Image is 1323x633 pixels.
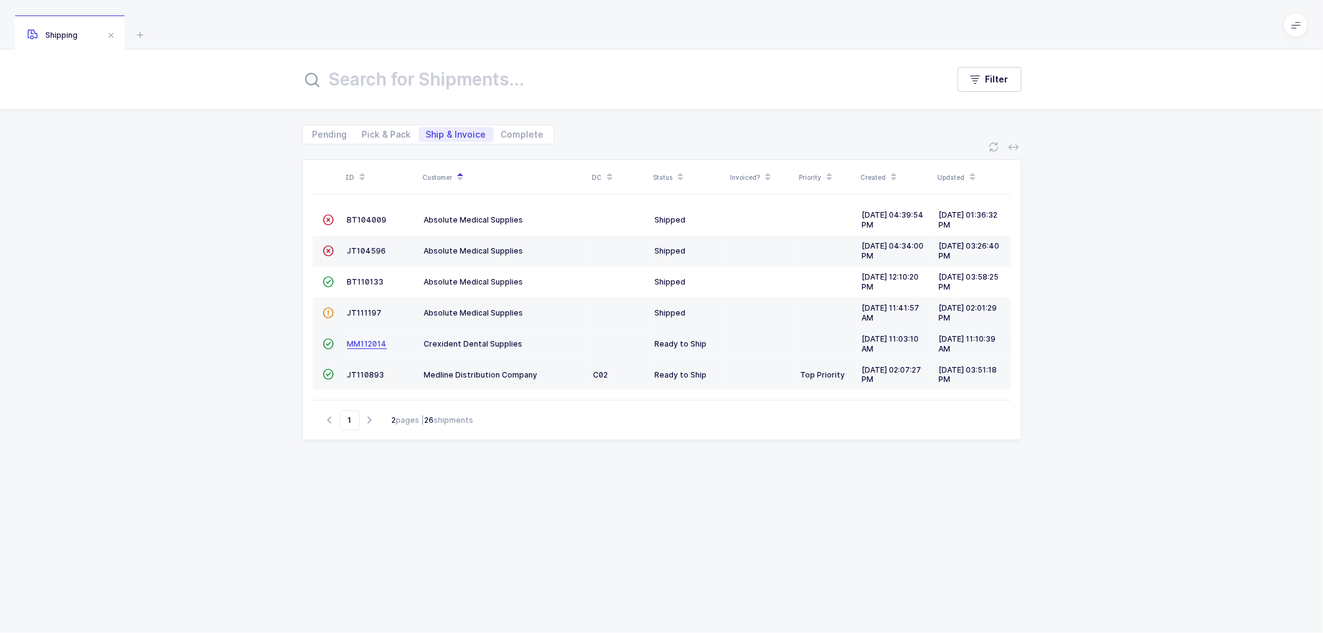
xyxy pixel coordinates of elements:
[592,167,646,188] div: DC
[424,277,523,286] span: Absolute Medical Supplies
[424,370,538,379] span: Medline Distribution Company
[939,365,997,384] span: [DATE] 03:51:18 PM
[501,130,544,139] span: Complete
[424,339,523,348] span: Crexident Dental Supplies
[346,167,416,188] div: ID
[27,30,78,40] span: Shipping
[426,130,486,139] span: Ship & Invoice
[862,272,919,291] span: [DATE] 12:10:20 PM
[347,308,382,317] span: JT111197
[655,246,686,255] span: Shipped
[362,130,411,139] span: Pick & Pack
[655,339,707,348] span: Ready to Ship
[939,303,997,322] span: [DATE] 02:01:29 PM
[655,308,686,317] span: Shipped
[861,167,930,188] div: Created
[654,167,723,188] div: Status
[424,215,523,224] span: Absolute Medical Supplies
[323,246,334,255] span: 
[986,73,1009,86] span: Filter
[347,215,387,224] span: BT104009
[801,370,845,379] span: Top Priority
[655,370,707,379] span: Ready to Ship
[655,277,686,286] span: Shipped
[323,277,334,286] span: 
[392,415,474,426] div: pages | shipments
[958,67,1022,92] button: Filter
[323,339,334,348] span: 
[594,370,608,379] span: C02
[347,339,387,348] span: MM112014
[323,308,334,317] span: 
[323,370,334,379] span: 
[862,303,920,322] span: [DATE] 11:41:57 AM
[392,415,396,425] b: 2
[347,277,384,286] span: BT110133
[323,215,334,224] span: 
[862,241,924,260] span: [DATE] 04:34:00 PM
[655,215,686,224] span: Shipped
[939,210,998,229] span: [DATE] 01:36:32 PM
[302,64,933,94] input: Search for Shipments...
[347,246,386,255] span: JT104596
[424,308,523,317] span: Absolute Medical Supplies
[862,210,924,229] span: [DATE] 04:39:54 PM
[425,415,434,425] b: 26
[424,246,523,255] span: Absolute Medical Supplies
[313,130,347,139] span: Pending
[731,167,792,188] div: Invoiced?
[862,365,922,384] span: [DATE] 02:07:27 PM
[340,410,360,430] span: Go to
[347,370,385,379] span: JT110893
[423,167,585,188] div: Customer
[800,167,853,188] div: Priority
[938,167,1007,188] div: Updated
[939,241,1000,260] span: [DATE] 03:26:40 PM
[939,272,999,291] span: [DATE] 03:58:25 PM
[939,334,996,353] span: [DATE] 11:10:39 AM
[862,334,919,353] span: [DATE] 11:03:10 AM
